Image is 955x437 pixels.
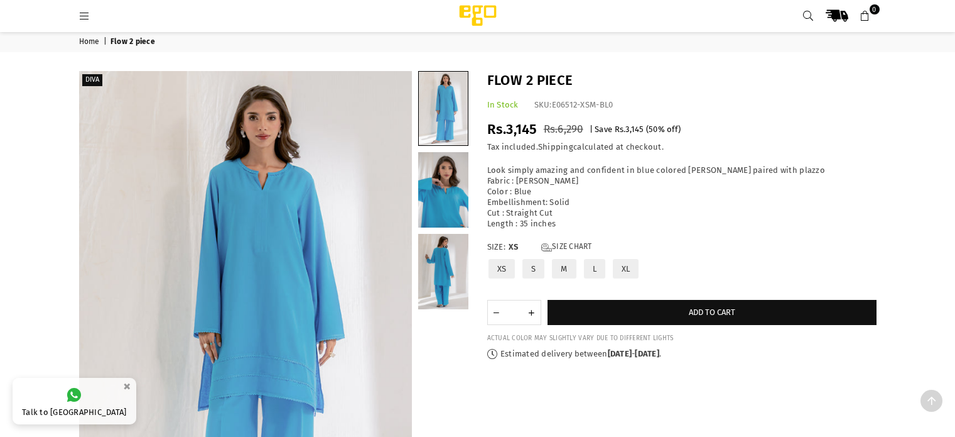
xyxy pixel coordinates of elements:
[635,349,659,358] time: [DATE]
[534,100,613,111] div: SKU:
[583,258,607,280] label: L
[615,124,644,134] span: Rs.3,145
[487,300,541,325] quantity-input: Quantity
[590,124,593,134] span: |
[424,3,531,28] img: Ego
[538,142,573,152] a: Shipping
[797,4,820,27] a: Search
[487,242,877,253] label: Size:
[111,37,157,47] span: Flow 2 piece
[870,4,880,14] span: 0
[82,74,102,86] label: Diva
[548,300,877,325] button: Add to cart
[551,258,577,280] label: M
[487,349,877,360] p: Estimated delivery between - .
[487,142,877,153] div: Tax included. calculated at checkout.
[487,258,517,280] label: XS
[544,123,583,136] span: Rs.6,290
[487,335,877,343] div: ACTUAL COLOR MAY SLIGHTLY VARY DUE TO DIFFERENT LIGHTS
[541,242,592,253] a: Size Chart
[487,71,877,91] h1: Flow 2 piece
[552,100,613,109] span: E06512-XSM-BL0
[70,31,886,52] nav: breadcrumbs
[104,37,109,47] span: |
[646,124,681,134] span: ( % off)
[649,124,658,134] span: 50
[595,124,612,134] span: Save
[608,349,632,358] time: [DATE]
[79,37,102,47] a: Home
[73,11,96,20] a: Menu
[487,165,877,229] div: Look simply amazing and confident in blue colored [PERSON_NAME] paired with plazzo Fabric : [PERS...
[487,100,519,109] span: In Stock
[509,242,534,253] span: XS
[612,258,640,280] label: XL
[854,4,877,27] a: 0
[521,258,546,280] label: S
[689,307,735,317] span: Add to cart
[119,376,134,397] button: ×
[13,378,136,424] a: Talk to [GEOGRAPHIC_DATA]
[487,121,537,138] span: Rs.3,145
